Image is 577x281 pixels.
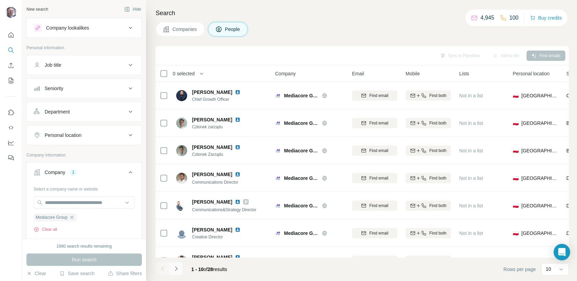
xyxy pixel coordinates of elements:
[352,201,397,211] button: Find email
[459,230,483,236] span: Not in a list
[27,57,142,73] button: Job title
[176,200,187,211] img: Avatar
[192,96,249,102] span: Chief Growth Officer
[369,175,388,181] span: Find email
[369,230,388,236] span: Find email
[429,175,446,181] span: Find both
[459,203,483,208] span: Not in a list
[352,90,397,101] button: Find email
[369,120,388,126] span: Find email
[192,151,249,158] span: Członek Zarządu
[284,257,318,264] span: Mediacore Group
[192,89,232,96] span: [PERSON_NAME]
[352,228,397,238] button: Find email
[192,226,232,233] span: [PERSON_NAME]
[5,152,16,164] button: Feedback
[504,266,536,273] span: Rows per page
[513,257,519,264] span: 🇵🇱
[509,14,519,22] p: 100
[5,29,16,41] button: Quick start
[352,256,397,266] button: Find email
[36,214,68,220] span: Mediacore Group
[275,120,281,126] img: Logo of Mediacore Group
[176,90,187,101] img: Avatar
[554,244,570,260] div: Open Intercom Messenger
[5,44,16,56] button: Search
[45,169,65,176] div: Company
[284,202,318,209] span: Mediacore Group
[192,180,238,185] span: Communications Director
[172,26,197,33] span: Companies
[204,267,208,272] span: of
[45,62,61,68] div: Job title
[176,118,187,129] img: Avatar
[192,124,249,130] span: Członek zarządu
[176,228,187,239] img: Avatar
[26,45,142,51] p: Personal information
[521,147,558,154] span: [GEOGRAPHIC_DATA]
[480,14,494,22] p: 4,945
[192,198,232,205] span: [PERSON_NAME]
[513,175,519,182] span: 🇵🇱
[192,171,232,178] span: [PERSON_NAME]
[406,228,451,238] button: Find both
[275,230,281,236] img: Logo of Mediacore Group
[406,173,451,183] button: Find both
[27,127,142,143] button: Personal location
[235,117,240,122] img: LinkedIn logo
[459,70,469,77] span: Lists
[369,203,388,209] span: Find email
[27,104,142,120] button: Department
[156,8,569,18] h4: Search
[192,234,249,240] span: Creative Director
[513,202,519,209] span: 🇵🇱
[26,152,142,158] p: Company information
[176,145,187,156] img: Avatar
[429,93,446,99] span: Find both
[275,70,296,77] span: Company
[406,118,451,128] button: Find both
[546,266,551,272] p: 10
[284,147,318,154] span: Mediacore Group
[191,267,227,272] span: results
[5,137,16,149] button: Dashboard
[57,243,112,249] div: 1990 search results remaining
[27,20,142,36] button: Company lookalikes
[235,255,240,260] img: LinkedIn logo
[513,70,550,77] span: Personal location
[459,120,483,126] span: Not in a list
[521,230,558,237] span: [GEOGRAPHIC_DATA]
[45,85,63,92] div: Seniority
[429,258,446,264] span: Find both
[429,203,446,209] span: Find both
[208,267,213,272] span: 28
[191,267,204,272] span: 1 - 10
[513,147,519,154] span: 🇵🇱
[513,120,519,127] span: 🇵🇱
[176,173,187,184] img: Avatar
[406,145,451,156] button: Find both
[284,175,318,182] span: Mediacore Group
[235,144,240,150] img: LinkedIn logo
[513,230,519,237] span: 🇵🇱
[429,120,446,126] span: Find both
[521,257,558,264] span: [GEOGRAPHIC_DATA]
[235,199,240,205] img: LinkedIn logo
[5,59,16,72] button: Enrich CSV
[27,164,142,183] button: Company1
[5,121,16,134] button: Use Surfe API
[521,120,558,127] span: [GEOGRAPHIC_DATA]
[45,132,81,139] div: Personal location
[275,175,281,181] img: Logo of Mediacore Group
[352,118,397,128] button: Find email
[192,144,232,151] span: [PERSON_NAME]
[26,270,46,277] button: Clear
[429,148,446,154] span: Find both
[34,226,57,233] button: Clear all
[406,256,451,266] button: Find both
[59,270,94,277] button: Save search
[275,203,281,208] img: Logo of Mediacore Group
[513,92,519,99] span: 🇵🇱
[275,148,281,153] img: Logo of Mediacore Group
[108,270,142,277] button: Share filters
